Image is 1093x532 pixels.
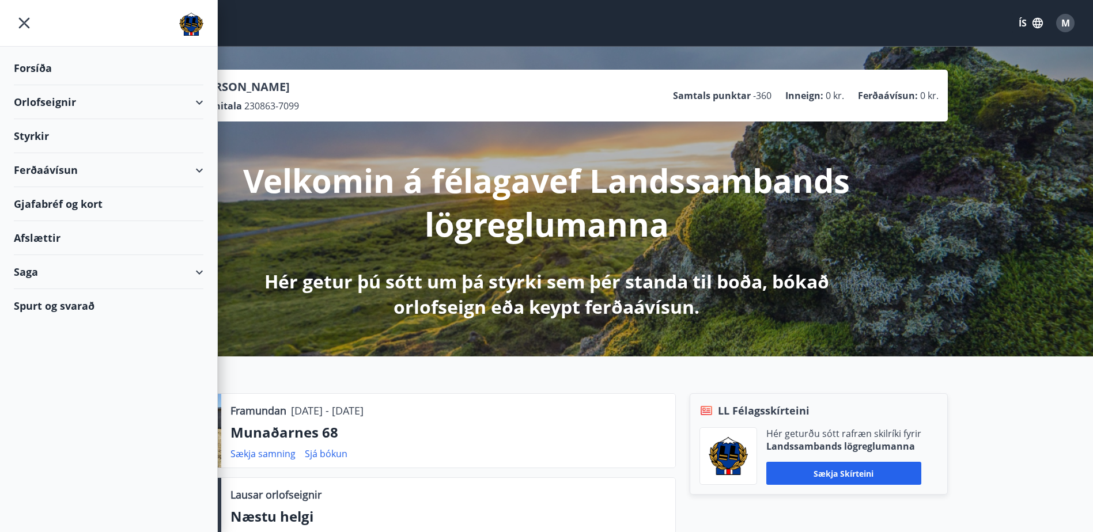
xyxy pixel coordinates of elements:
img: union_logo [179,13,203,36]
div: Spurt og svarað [14,289,203,322]
div: Orlofseignir [14,85,203,119]
p: Munaðarnes 68 [230,423,666,442]
p: Inneign : [785,89,823,102]
span: LL Félagsskírteini [718,403,810,418]
button: Sækja skírteini [766,462,921,485]
p: Hér geturðu sótt rafræn skilríki fyrir [766,427,921,440]
p: Næstu helgi [230,507,666,526]
p: Framundan [230,403,286,418]
span: 230863-7099 [244,100,299,112]
div: Saga [14,255,203,289]
p: Hér getur þú sótt um þá styrki sem þér standa til boða, bókað orlofseign eða keypt ferðaávísun. [243,269,851,320]
div: Afslættir [14,221,203,255]
p: Samtals punktar [673,89,751,102]
p: Velkomin á félagavef Landssambands lögreglumanna [243,158,851,246]
a: Sjá bókun [305,447,347,460]
span: -360 [753,89,771,102]
button: ÍS [1012,13,1049,33]
p: Kennitala [196,100,242,112]
p: Ferðaávísun : [858,89,918,102]
p: Lausar orlofseignir [230,487,322,502]
img: 1cqKbADZNYZ4wXUG0EC2JmCwhQh0Y6EN22Kw4FTY.png [709,437,748,475]
p: [PERSON_NAME] [196,79,299,95]
div: Gjafabréf og kort [14,187,203,221]
button: menu [14,13,35,33]
span: 0 kr. [920,89,939,102]
span: M [1061,17,1070,29]
button: M [1052,9,1079,37]
p: [DATE] - [DATE] [291,403,364,418]
a: Sækja samning [230,447,296,460]
div: Styrkir [14,119,203,153]
p: Landssambands lögreglumanna [766,440,921,453]
div: Forsíða [14,51,203,85]
div: Ferðaávísun [14,153,203,187]
span: 0 kr. [826,89,844,102]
